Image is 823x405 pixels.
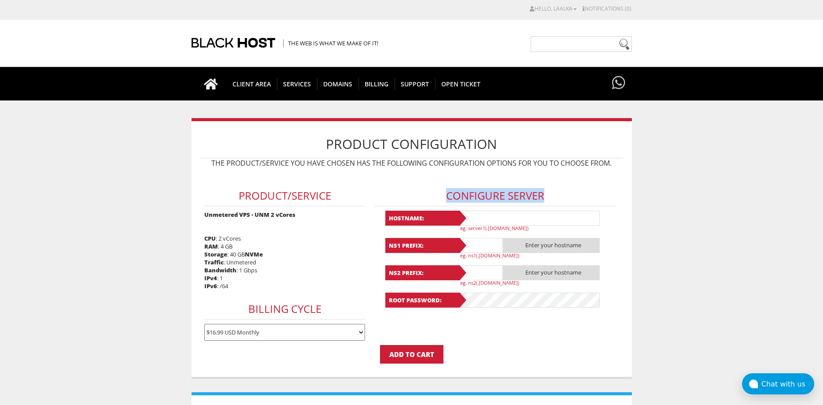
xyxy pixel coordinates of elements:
[460,252,605,259] p: eg. ns1(.[DOMAIN_NAME])
[317,67,359,100] a: Domains
[204,266,236,274] b: Bandwidth
[531,36,632,52] input: Need help?
[385,265,460,280] b: NS2 Prefix:
[435,67,487,100] a: Open Ticket
[200,172,369,345] div: : 2 vCores : 4 GB : 40 GB : Unmetered : 1 Gbps : 1 : /64
[204,282,217,290] b: IPv6
[761,380,814,388] div: Chat with us
[245,250,263,258] b: NVMe
[204,211,295,219] strong: Unmetered VPS - UNM 2 vCores
[583,5,631,12] a: Notifications (0)
[380,345,443,364] input: Add to Cart
[200,130,623,158] h1: Product Configuration
[226,67,277,100] a: CLIENT AREA
[385,238,460,253] b: NS1 Prefix:
[503,265,600,280] span: Enter your hostname
[204,186,365,206] h3: Product/Service
[204,234,216,242] b: CPU
[395,78,435,90] span: Support
[195,67,227,100] a: Go to homepage
[277,67,317,100] a: SERVICES
[530,5,577,12] a: Hello, LaaLkA
[204,274,217,282] b: IPv4
[277,78,317,90] span: SERVICES
[204,250,227,258] b: Storage
[204,299,365,320] h3: Billing Cycle
[317,78,359,90] span: Domains
[460,225,605,231] p: eg. server1(.[DOMAIN_NAME])
[395,67,435,100] a: Support
[226,78,277,90] span: CLIENT AREA
[385,211,460,226] b: Hostname:
[503,238,600,253] span: Enter your hostname
[375,186,616,206] h3: Configure Server
[358,78,395,90] span: Billing
[200,158,623,168] p: The product/service you have chosen has the following configuration options for you to choose from.
[204,242,218,250] b: RAM
[283,39,378,47] span: The Web is what we make of it!
[460,279,605,286] p: eg. ns2(.[DOMAIN_NAME])
[204,258,224,266] b: Traffic
[435,78,487,90] span: Open Ticket
[610,67,627,100] a: Have questions?
[385,293,460,308] b: Root Password:
[358,67,395,100] a: Billing
[742,373,814,394] button: Chat with us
